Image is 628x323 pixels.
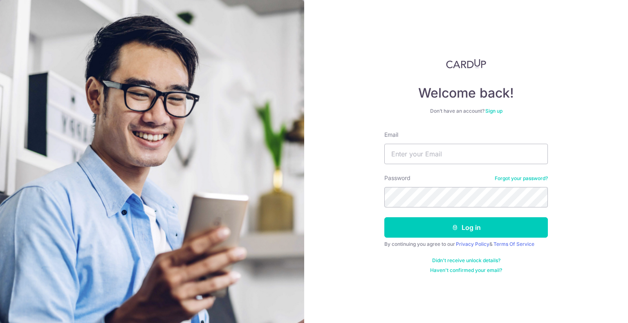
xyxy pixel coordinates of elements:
[446,59,486,69] img: CardUp Logo
[384,85,548,101] h4: Welcome back!
[384,108,548,114] div: Don’t have an account?
[384,217,548,238] button: Log in
[456,241,489,247] a: Privacy Policy
[430,267,502,274] a: Haven't confirmed your email?
[384,174,410,182] label: Password
[493,241,534,247] a: Terms Of Service
[384,241,548,247] div: By continuing you agree to our &
[485,108,502,114] a: Sign up
[384,144,548,164] input: Enter your Email
[432,257,500,264] a: Didn't receive unlock details?
[495,175,548,182] a: Forgot your password?
[384,131,398,139] label: Email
